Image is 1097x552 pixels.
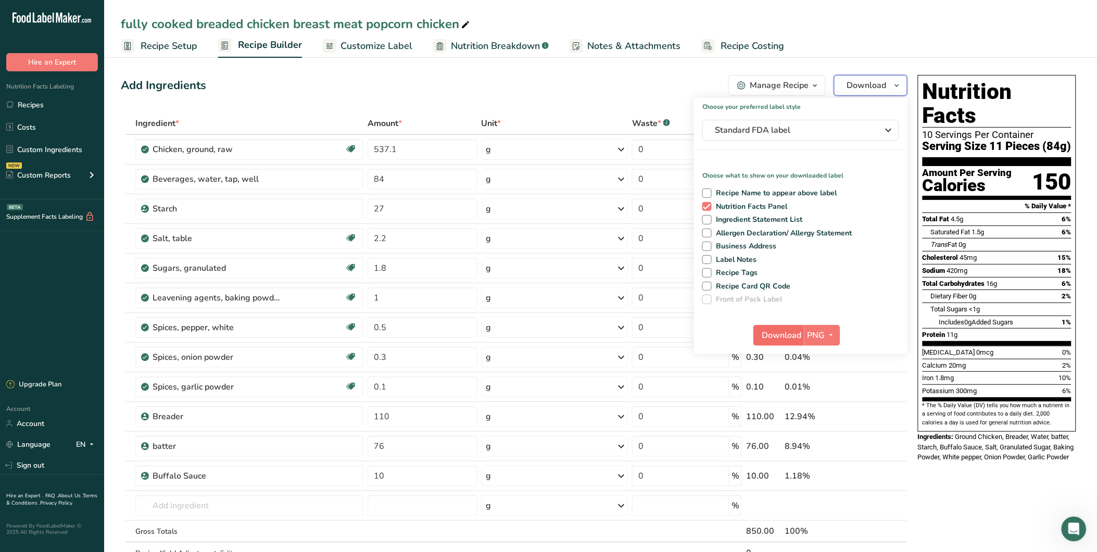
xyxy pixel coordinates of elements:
[834,75,907,96] button: Download
[712,282,791,291] span: Recipe Card QR Code
[712,255,758,265] span: Label Notes
[58,492,83,499] a: About Us .
[931,241,957,248] span: Fat
[486,351,491,363] div: g
[6,380,61,390] div: Upgrade Plan
[712,295,783,304] span: Front of Pack Label
[923,215,950,223] span: Total Fat
[486,410,491,423] div: g
[1063,361,1071,369] span: 2%
[785,410,858,423] div: 12.94%
[153,381,283,393] div: Spices, garlic powder
[785,351,858,363] div: 0.04%
[721,39,785,53] span: Recipe Costing
[433,34,549,58] a: Nutrition Breakdown
[153,410,283,423] div: Breader
[712,202,788,211] span: Nutrition Facts Panel
[702,120,899,141] button: Standard FDA label
[947,331,958,338] span: 11g
[1062,318,1071,326] span: 1%
[923,254,959,261] span: Cholesterol
[632,117,670,130] div: Waste
[486,232,491,245] div: g
[939,318,1014,326] span: Includes Added Sugars
[923,402,1071,427] section: * The % Daily Value (DV) tells you how much a nutrient in a serving of food contributes to a dail...
[486,499,491,512] div: g
[750,79,809,92] div: Manage Recipe
[965,318,972,326] span: 0g
[923,80,1071,128] h1: Nutrition Facts
[923,331,945,338] span: Protein
[40,499,72,507] a: Privacy Policy
[121,34,197,58] a: Recipe Setup
[949,361,966,369] span: 20mg
[153,440,283,453] div: batter
[746,410,781,423] div: 110.00
[486,321,491,334] div: g
[923,374,934,382] span: Iron
[218,33,302,58] a: Recipe Builder
[486,470,491,482] div: g
[238,38,302,52] span: Recipe Builder
[1063,387,1071,395] span: 6%
[6,435,51,454] a: Language
[969,292,977,300] span: 0g
[918,433,954,441] span: Ingredients:
[1062,215,1071,223] span: 6%
[712,229,853,238] span: Allergen Declaration/ Allergy Statement
[1059,374,1071,382] span: 10%
[712,268,759,278] span: Recipe Tags
[960,254,977,261] span: 45mg
[923,361,948,369] span: Calcium
[694,98,907,111] h1: Choose your preferred label style
[923,200,1071,212] section: % Daily Value *
[712,215,803,224] span: Ingredient Statement List
[808,329,825,342] span: PNG
[570,34,680,58] a: Notes & Attachments
[135,526,363,537] div: Gross Totals
[959,241,966,248] span: 0g
[6,492,97,507] a: Terms & Conditions .
[762,329,802,342] span: Download
[694,162,907,180] p: Choose what to show on your downloaded label
[936,374,954,382] span: 1.8mg
[121,15,472,33] div: fully cooked breaded chicken breast meat popcorn chicken
[712,242,777,251] span: Business Address
[785,381,858,393] div: 0.01%
[947,267,968,274] span: 420mg
[977,348,994,356] span: 0mcg
[931,292,968,300] span: Dietary Fiber
[712,189,838,198] span: Recipe Name to appear above label
[7,204,23,210] div: BETA
[753,325,804,346] button: Download
[728,75,826,96] button: Manage Recipe
[153,262,283,274] div: Sugars, granulated
[847,79,887,92] span: Download
[323,34,412,58] a: Customize Label
[923,178,1012,193] div: Calories
[804,325,840,346] button: PNG
[368,117,402,130] span: Amount
[746,381,781,393] div: 0.10
[1058,254,1071,261] span: 15%
[785,470,858,482] div: 1.18%
[153,173,283,185] div: Beverages, water, tap, well
[956,387,977,395] span: 300mg
[135,495,363,516] input: Add Ingredient
[746,440,781,453] div: 76.00
[76,438,98,451] div: EN
[141,39,197,53] span: Recipe Setup
[931,241,948,248] i: Trans
[785,525,858,537] div: 100%
[931,305,968,313] span: Total Sugars
[135,117,179,130] span: Ingredient
[923,280,985,287] span: Total Carbohydrates
[153,470,283,482] div: Buffalo Sauce
[6,492,43,499] a: Hire an Expert .
[951,215,964,223] span: 4.5g
[6,523,98,535] div: Powered By FoodLabelMaker © 2025 All Rights Reserved
[486,292,491,304] div: g
[153,232,283,245] div: Salt, table
[1062,228,1071,236] span: 6%
[121,77,206,94] div: Add Ingredients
